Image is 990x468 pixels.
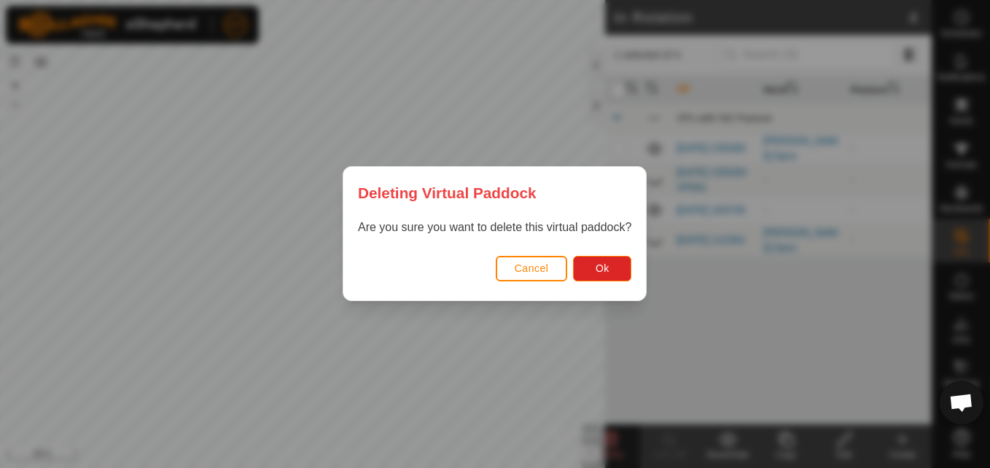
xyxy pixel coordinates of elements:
[596,263,609,275] span: Ok
[358,182,537,204] span: Deleting Virtual Paddock
[358,219,631,237] p: Are you sure you want to delete this virtual paddock?
[940,381,983,424] div: Open chat
[496,256,568,281] button: Cancel
[515,263,549,275] span: Cancel
[574,256,632,281] button: Ok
